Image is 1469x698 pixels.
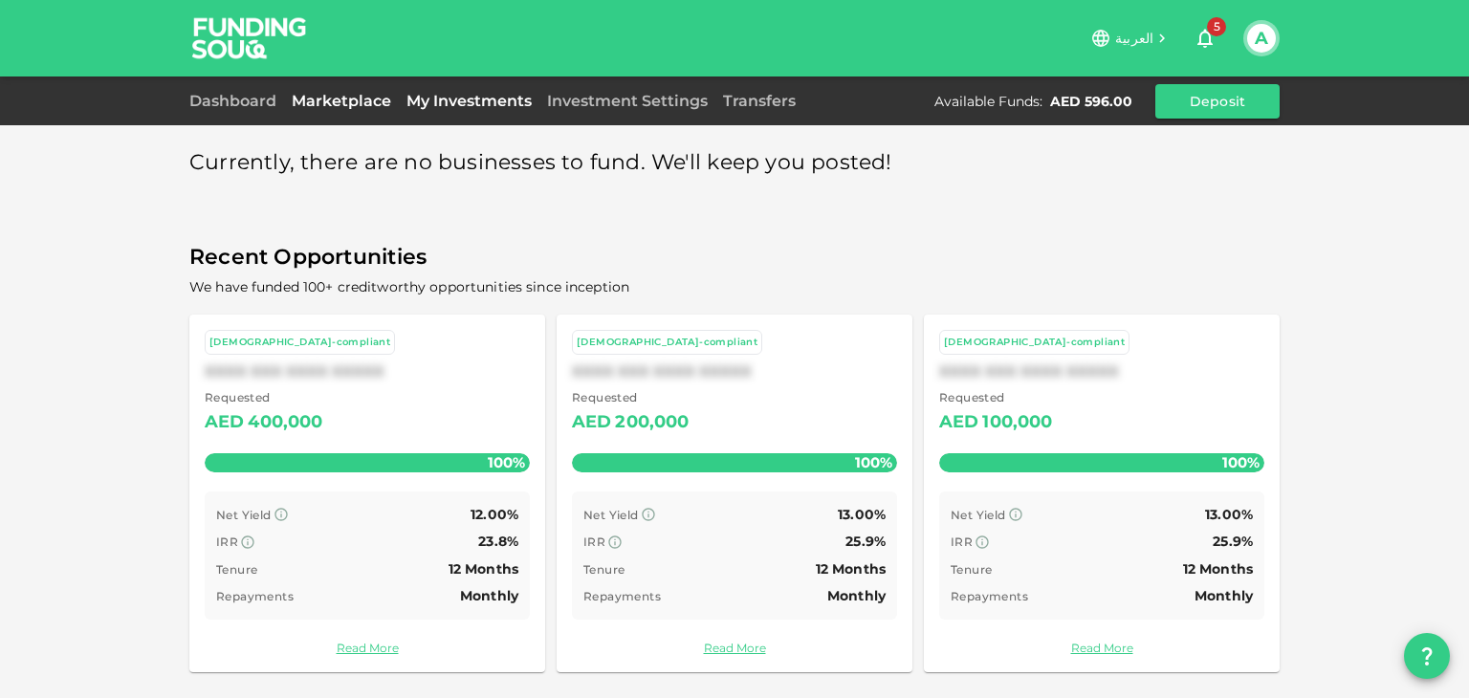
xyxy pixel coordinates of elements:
[189,278,629,295] span: We have funded 100+ creditworthy opportunities since inception
[1247,24,1276,53] button: A
[850,448,897,476] span: 100%
[1205,506,1253,523] span: 13.00%
[572,407,611,438] div: AED
[583,534,605,549] span: IRR
[583,589,661,603] span: Repayments
[1404,633,1450,679] button: question
[1050,92,1132,111] div: AED 596.00
[557,315,912,672] a: [DEMOGRAPHIC_DATA]-compliantXXXX XXX XXXX XXXXX Requested AED200,000100% Net Yield 13.00% IRR 25....
[449,560,518,578] span: 12 Months
[189,315,545,672] a: [DEMOGRAPHIC_DATA]-compliantXXXX XXX XXXX XXXXX Requested AED400,000100% Net Yield 12.00% IRR 23....
[939,407,978,438] div: AED
[939,388,1053,407] span: Requested
[1217,448,1264,476] span: 100%
[715,92,803,110] a: Transfers
[934,92,1042,111] div: Available Funds :
[205,362,530,381] div: XXXX XXX XXXX XXXXX
[399,92,539,110] a: My Investments
[939,639,1264,657] a: Read More
[248,407,322,438] div: 400,000
[1183,560,1253,578] span: 12 Months
[572,639,897,657] a: Read More
[460,587,518,604] span: Monthly
[1115,30,1153,47] span: العربية
[216,562,257,577] span: Tenure
[1195,587,1253,604] span: Monthly
[838,506,886,523] span: 13.00%
[205,639,530,657] a: Read More
[205,388,323,407] span: Requested
[951,589,1028,603] span: Repayments
[615,407,689,438] div: 200,000
[1207,17,1226,36] span: 5
[845,533,886,550] span: 25.9%
[1155,84,1280,119] button: Deposit
[572,362,897,381] div: XXXX XXX XXXX XXXXX
[1213,533,1253,550] span: 25.9%
[577,335,757,351] div: [DEMOGRAPHIC_DATA]-compliant
[205,407,244,438] div: AED
[216,534,238,549] span: IRR
[483,448,530,476] span: 100%
[209,335,390,351] div: [DEMOGRAPHIC_DATA]-compliant
[583,562,625,577] span: Tenure
[189,92,284,110] a: Dashboard
[471,506,518,523] span: 12.00%
[539,92,715,110] a: Investment Settings
[572,388,690,407] span: Requested
[478,533,518,550] span: 23.8%
[189,144,892,182] span: Currently, there are no businesses to fund. We'll keep you posted!
[1186,19,1224,57] button: 5
[951,562,992,577] span: Tenure
[189,239,1280,276] span: Recent Opportunities
[944,335,1125,351] div: [DEMOGRAPHIC_DATA]-compliant
[951,534,973,549] span: IRR
[939,362,1264,381] div: XXXX XXX XXXX XXXXX
[982,407,1052,438] div: 100,000
[924,315,1280,672] a: [DEMOGRAPHIC_DATA]-compliantXXXX XXX XXXX XXXXX Requested AED100,000100% Net Yield 13.00% IRR 25....
[583,508,639,522] span: Net Yield
[816,560,886,578] span: 12 Months
[284,92,399,110] a: Marketplace
[216,589,294,603] span: Repayments
[951,508,1006,522] span: Net Yield
[827,587,886,604] span: Monthly
[216,508,272,522] span: Net Yield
